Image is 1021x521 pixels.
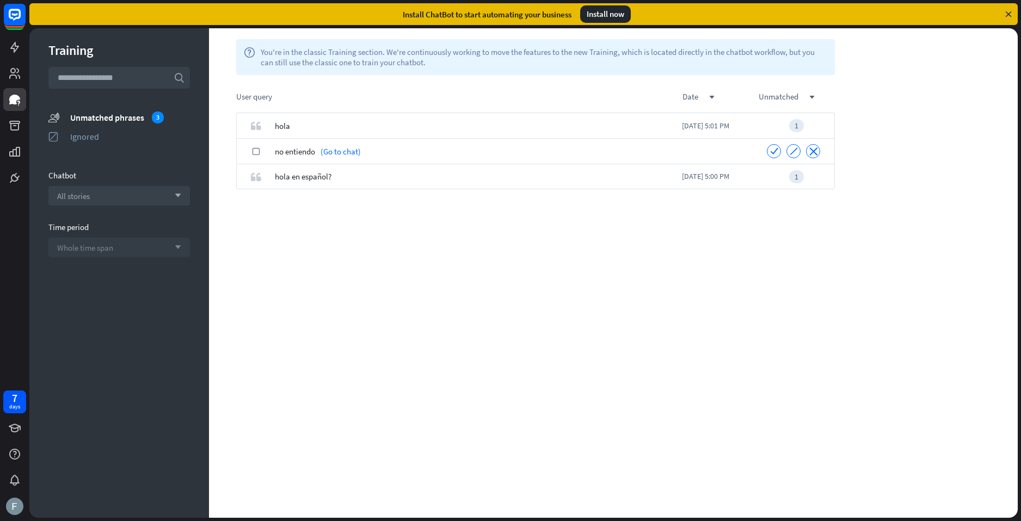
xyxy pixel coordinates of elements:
div: Time period [48,222,190,232]
i: unmatched_phrases [48,111,59,123]
div: 3 [152,111,164,123]
i: down [809,95,815,100]
i: help [244,47,255,67]
span: hola [275,113,290,139]
i: close [809,147,817,156]
div: 7 [12,393,17,403]
i: ignore [790,147,798,156]
span: All stories [57,191,90,201]
a: 7 days [3,390,26,413]
div: [DATE] 5:01 PM [682,113,758,139]
div: Install ChatBot to start automating your business [403,9,571,20]
div: date [682,91,759,102]
i: search [174,72,184,83]
div: Ignored [70,131,190,142]
i: ignored [48,131,59,142]
a: (Go to chat) [315,139,361,164]
i: quote [250,120,261,131]
i: check [770,147,778,155]
div: Training [48,42,190,59]
div: [DATE] 5:00 PM [682,164,758,189]
div: 1 [789,170,804,183]
span: no entiendo [275,139,315,164]
div: days [9,403,20,411]
div: User query [236,91,682,102]
span: Whole time span [57,243,113,253]
button: Open LiveChat chat widget [9,4,41,37]
i: arrow_down [169,193,181,199]
div: 1 [789,119,804,132]
i: arrow_down [169,244,181,251]
div: Install now [580,5,631,23]
span: You're in the classic Training section. We're continuously working to move the features to the ne... [261,47,827,67]
div: Chatbot [48,170,190,181]
i: down [709,95,715,100]
span: hola en español? [275,164,331,189]
i: quote [250,171,261,182]
div: unmatched [759,91,835,102]
div: Unmatched phrases [70,111,190,123]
